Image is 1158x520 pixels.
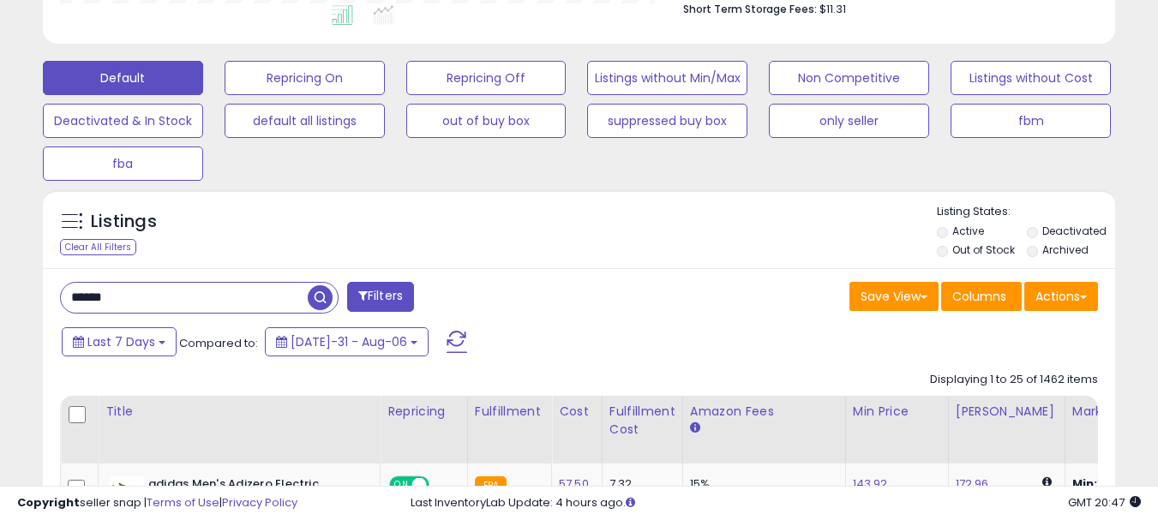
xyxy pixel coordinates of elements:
div: Clear All Filters [60,239,136,255]
button: only seller [769,104,929,138]
h5: Listings [91,210,157,234]
button: Deactivated & In Stock [43,104,203,138]
span: Columns [952,288,1006,305]
button: fba [43,146,203,181]
span: Last 7 Days [87,333,155,350]
button: default all listings [225,104,385,138]
button: [DATE]-31 - Aug-06 [265,327,429,356]
span: 2025-08-14 20:47 GMT [1068,494,1141,511]
div: Amazon Fees [690,403,838,421]
span: [DATE]-31 - Aug-06 [291,333,407,350]
label: Deactivated [1042,224,1107,238]
button: Filters [347,282,414,312]
button: Last 7 Days [62,327,177,356]
div: Repricing [387,403,460,421]
button: Columns [941,282,1022,311]
span: $11.31 [819,1,846,17]
a: Terms of Use [147,494,219,511]
div: Fulfillment [475,403,544,421]
div: Min Price [853,403,941,421]
button: Non Competitive [769,61,929,95]
a: Privacy Policy [222,494,297,511]
button: out of buy box [406,104,567,138]
div: seller snap | | [17,495,297,511]
div: [PERSON_NAME] [956,403,1058,421]
button: Listings without Min/Max [587,61,747,95]
button: Listings without Cost [951,61,1111,95]
div: Title [105,403,373,421]
strong: Copyright [17,494,80,511]
label: Out of Stock [952,242,1015,257]
p: Listing States: [937,204,1115,220]
label: Active [952,224,984,238]
label: Archived [1042,242,1089,257]
button: Repricing On [225,61,385,95]
div: Displaying 1 to 25 of 1462 items [930,372,1098,388]
button: Repricing Off [406,61,567,95]
button: Default [43,61,203,95]
div: Fulfillment Cost [609,403,675,439]
b: Short Term Storage Fees: [683,2,817,16]
button: suppressed buy box [587,104,747,138]
span: Compared to: [179,335,258,351]
button: Save View [849,282,939,311]
div: Last InventoryLab Update: 4 hours ago. [411,495,1141,511]
small: Amazon Fees. [690,421,700,436]
button: Actions [1024,282,1098,311]
div: Cost [559,403,595,421]
button: fbm [951,104,1111,138]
